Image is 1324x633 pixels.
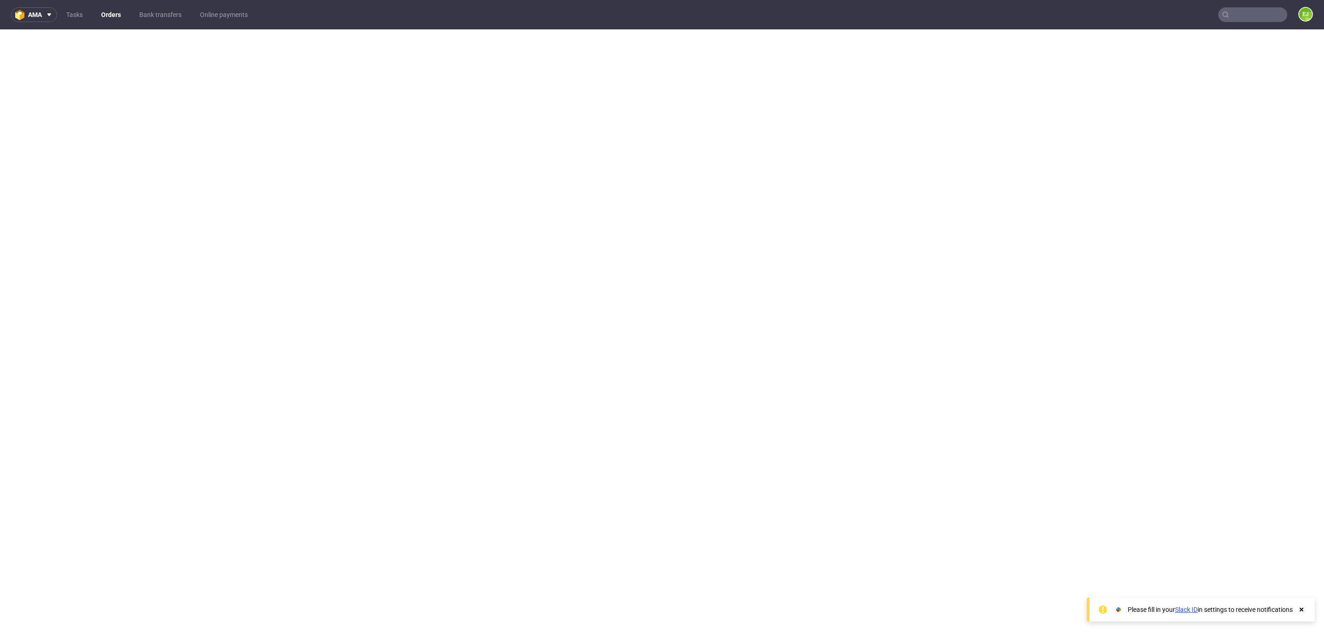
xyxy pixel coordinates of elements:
figcaption: EJ [1299,8,1312,21]
a: Tasks [61,7,88,22]
a: Slack ID [1175,606,1198,613]
a: Orders [96,7,126,22]
img: Slack [1114,605,1123,614]
a: Bank transfers [134,7,187,22]
span: ama [28,11,42,18]
div: Please fill in your in settings to receive notifications [1128,605,1293,614]
button: ama [11,7,57,22]
a: Online payments [194,7,253,22]
img: logo [15,10,28,20]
